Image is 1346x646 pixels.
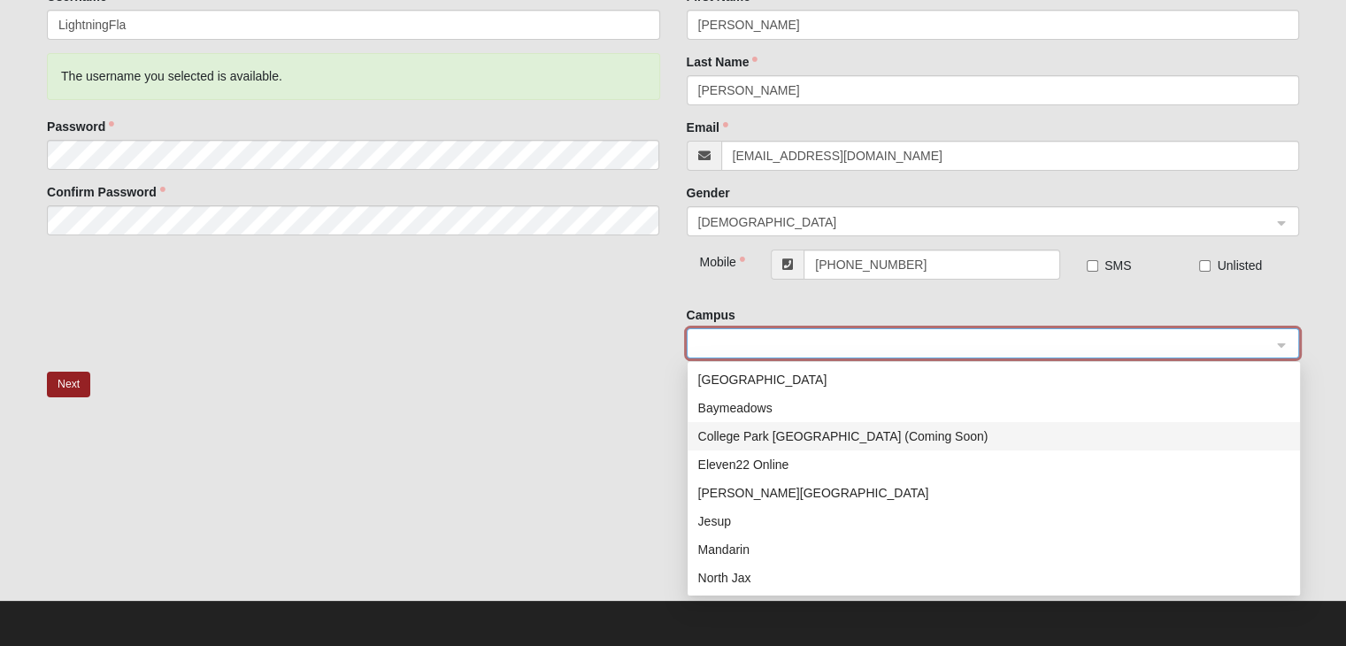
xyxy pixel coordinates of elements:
div: Arlington [688,365,1300,394]
div: Mandarin [688,535,1300,564]
div: Baymeadows [698,398,1289,418]
div: Baymeadows [688,394,1300,422]
div: Mandarin [698,540,1289,559]
label: Password [47,118,114,135]
label: Confirm Password [47,183,165,201]
div: Mobile [687,250,738,271]
input: SMS [1087,260,1098,272]
label: Gender [687,184,730,202]
div: Eleven22 Online [698,455,1289,474]
input: Unlisted [1199,260,1211,272]
div: [GEOGRAPHIC_DATA] [698,370,1289,389]
div: Jesup [688,507,1300,535]
span: Male [698,212,1272,232]
div: Jesup [698,511,1289,531]
div: The username you selected is available. [47,53,659,100]
div: College Park [GEOGRAPHIC_DATA] (Coming Soon) [698,427,1289,446]
div: Eleven22 Online [688,450,1300,479]
div: North Jax [688,564,1300,592]
label: Last Name [687,53,758,71]
label: Campus [687,306,735,324]
label: Email [687,119,728,136]
div: [PERSON_NAME][GEOGRAPHIC_DATA] [698,483,1289,503]
button: Next [47,372,90,397]
span: SMS [1104,258,1131,273]
div: College Park Orlando (Coming Soon) [688,422,1300,450]
span: Unlisted [1217,258,1262,273]
div: North Jax [698,568,1289,588]
div: Fleming Island [688,479,1300,507]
